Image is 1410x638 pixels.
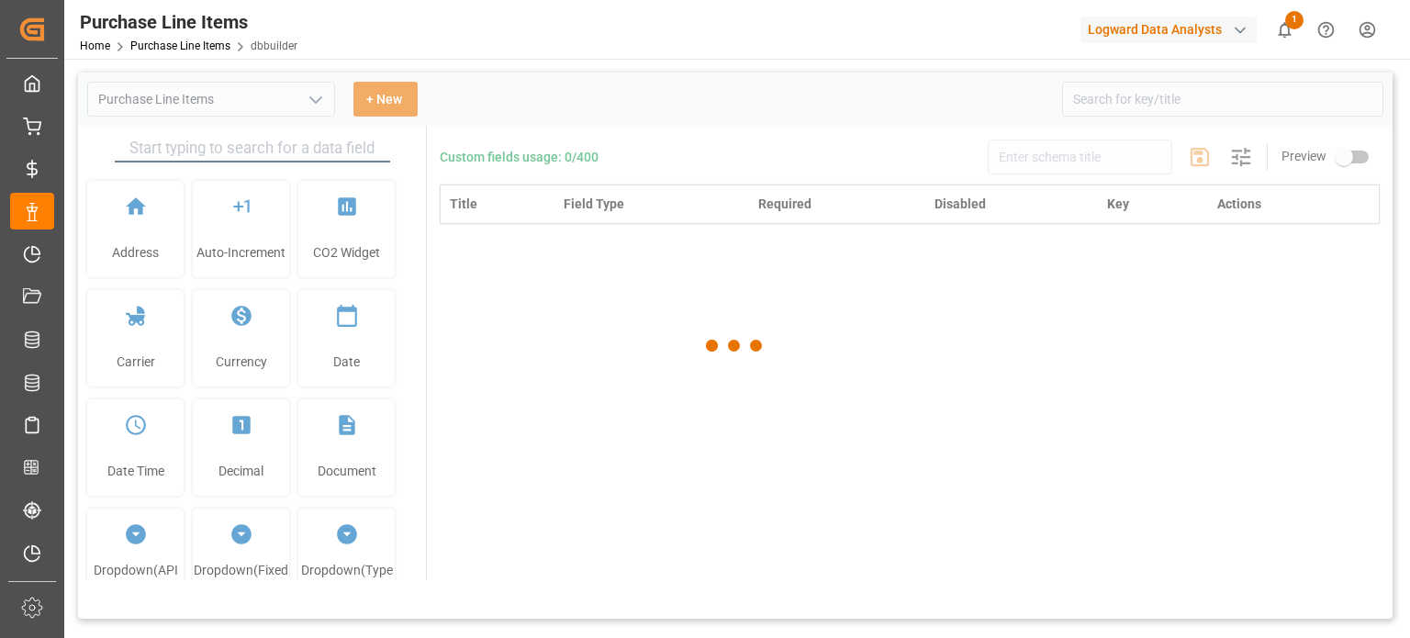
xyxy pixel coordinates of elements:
div: Purchase Line Items [80,8,297,36]
button: show 1 new notifications [1264,9,1305,50]
span: 1 [1285,11,1304,29]
div: Logward Data Analysts [1080,17,1257,43]
button: Logward Data Analysts [1080,12,1264,47]
button: Help Center [1305,9,1347,50]
a: Home [80,39,110,52]
a: Purchase Line Items [130,39,230,52]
